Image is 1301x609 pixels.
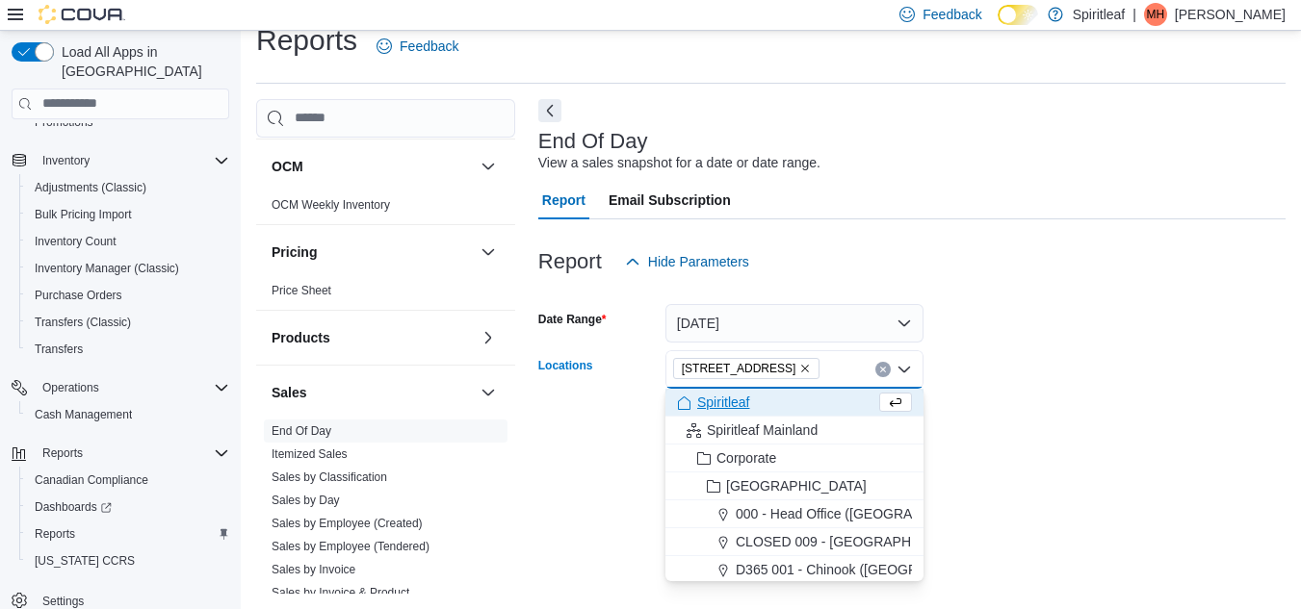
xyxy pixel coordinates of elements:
[27,203,140,226] a: Bulk Pricing Import
[42,153,90,168] span: Inventory
[736,560,1008,579] span: D365 001 - Chinook ([GEOGRAPHIC_DATA])
[799,363,811,374] button: Remove 564 - Spiritleaf Queen St E Beaches (Toronto) from selection in this group
[665,528,924,556] button: CLOSED 009 - [GEOGRAPHIC_DATA].
[272,563,355,576] a: Sales by Invoice
[27,230,124,253] a: Inventory Count
[27,469,229,492] span: Canadian Compliance
[27,284,229,307] span: Purchase Orders
[477,155,500,178] button: OCM
[27,311,139,334] a: Transfers (Classic)
[272,517,423,530] a: Sales by Employee (Created)
[27,522,83,546] a: Reports
[1144,3,1167,26] div: Matthew H
[27,111,101,134] a: Promotions
[998,25,999,26] span: Dark Mode
[648,252,749,271] span: Hide Parameters
[272,540,429,553] a: Sales by Employee (Tendered)
[35,499,112,515] span: Dashboards
[27,549,229,572] span: Washington CCRS
[19,174,237,201] button: Adjustments (Classic)
[726,476,867,495] span: [GEOGRAPHIC_DATA]
[272,493,340,508] span: Sales by Day
[27,495,119,519] a: Dashboards
[27,284,130,307] a: Purchase Orders
[272,469,387,485] span: Sales by Classification
[27,403,140,426] a: Cash Management
[19,401,237,428] button: Cash Management
[27,549,143,572] a: [US_STATE] CCRS
[27,176,154,199] a: Adjustments (Classic)
[665,556,924,584] button: D365 001 - Chinook ([GEOGRAPHIC_DATA])
[272,284,331,297] a: Price Sheet
[665,304,924,343] button: [DATE]
[19,520,237,547] button: Reports
[538,130,648,153] h3: End Of Day
[19,109,237,136] button: Promotions
[538,312,607,327] label: Date Range
[697,393,749,412] span: Spiritleaf
[617,242,757,281] button: Hide Parameters
[27,522,229,546] span: Reports
[665,472,924,500] button: [GEOGRAPHIC_DATA]
[272,242,473,262] button: Pricing
[4,440,237,467] button: Reports
[272,424,331,438] a: End Of Day
[1147,3,1165,26] span: MH
[272,328,473,347] button: Products
[272,470,387,484] a: Sales by Classification
[35,315,131,330] span: Transfers (Classic)
[272,539,429,554] span: Sales by Employee (Tendered)
[35,376,107,399] button: Operations
[665,417,924,444] button: Spiritleaf Mainland
[4,374,237,401] button: Operations
[35,288,122,303] span: Purchase Orders
[27,230,229,253] span: Inventory Count
[35,234,117,249] span: Inventory Count
[19,309,237,336] button: Transfers (Classic)
[27,257,187,280] a: Inventory Manager (Classic)
[42,445,83,461] span: Reports
[542,181,585,219] span: Report
[665,389,924,417] button: Spiritleaf
[19,336,237,363] button: Transfers
[27,176,229,199] span: Adjustments (Classic)
[35,114,93,130] span: Promotions
[272,242,317,262] h3: Pricing
[477,241,500,264] button: Pricing
[19,228,237,255] button: Inventory Count
[35,553,135,569] span: [US_STATE] CCRS
[875,362,891,377] button: Clear input
[736,532,974,551] span: CLOSED 009 - [GEOGRAPHIC_DATA].
[35,149,97,172] button: Inventory
[272,197,390,213] span: OCM Weekly Inventory
[42,594,84,609] span: Settings
[27,403,229,426] span: Cash Management
[35,342,83,357] span: Transfers
[897,362,912,377] button: Close list of options
[27,469,156,492] a: Canadian Compliance
[1132,3,1136,26] p: |
[673,358,820,379] span: 564 - Spiritleaf Queen St E Beaches (Toronto)
[256,193,515,224] div: OCM
[1073,3,1125,26] p: Spiritleaf
[272,447,348,461] a: Itemized Sales
[4,147,237,174] button: Inventory
[256,279,515,310] div: Pricing
[538,99,561,122] button: Next
[35,472,148,488] span: Canadian Compliance
[35,526,75,542] span: Reports
[35,149,229,172] span: Inventory
[538,153,820,173] div: View a sales snapshot for a date or date range.
[35,407,132,422] span: Cash Management
[272,423,331,439] span: End Of Day
[272,328,330,347] h3: Products
[682,359,796,378] span: [STREET_ADDRESS]
[272,446,348,462] span: Itemized Sales
[665,444,924,472] button: Corporate
[27,338,91,361] a: Transfers
[665,500,924,528] button: 000 - Head Office ([GEOGRAPHIC_DATA])
[19,494,237,520] a: Dashboards
[369,27,466,65] a: Feedback
[256,21,357,60] h1: Reports
[272,586,409,599] a: Sales by Invoice & Product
